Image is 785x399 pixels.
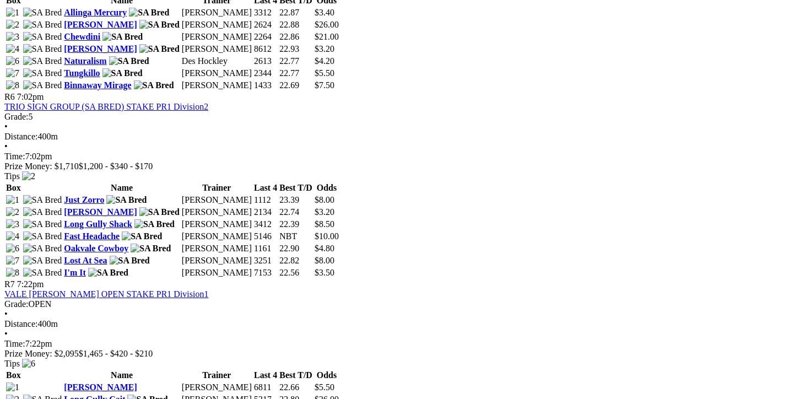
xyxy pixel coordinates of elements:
span: Time: [4,152,25,161]
td: 23.39 [279,195,313,206]
a: [PERSON_NAME] [64,207,137,217]
span: $3.20 [315,44,334,53]
img: SA Bred [139,207,180,217]
span: $26.00 [315,20,339,29]
span: Grade: [4,112,29,121]
a: Chewdini [64,32,100,41]
td: 1161 [253,243,278,254]
img: SA Bred [134,80,174,90]
td: [PERSON_NAME] [181,19,252,30]
td: [PERSON_NAME] [181,68,252,79]
td: 8612 [253,44,278,55]
img: 4 [6,231,19,241]
img: 7 [6,256,19,266]
img: 6 [6,244,19,254]
a: TRIO SIGN GROUP (SA BRED) STAKE PR1 Division2 [4,102,208,111]
img: SA Bred [23,268,62,278]
td: [PERSON_NAME] [181,231,252,242]
img: SA Bred [23,8,62,18]
div: 400m [4,319,781,329]
td: 22.93 [279,44,313,55]
th: Trainer [181,182,252,193]
div: 7:22pm [4,339,781,349]
span: $3.50 [315,268,334,277]
td: 2613 [253,56,278,67]
div: 5 [4,112,781,122]
td: [PERSON_NAME] [181,267,252,278]
a: VALE [PERSON_NAME] OPEN STAKE PR1 Division1 [4,289,208,299]
span: 7:02pm [17,92,44,101]
a: [PERSON_NAME] [64,44,137,53]
td: [PERSON_NAME] [181,255,252,266]
img: 1 [6,382,19,392]
td: 22.74 [279,207,313,218]
div: Prize Money: $1,710 [4,161,781,171]
td: 2344 [253,68,278,79]
img: SA Bred [88,268,128,278]
img: SA Bred [23,44,62,54]
span: $1,200 - $340 - $170 [79,161,153,171]
img: SA Bred [23,80,62,90]
img: 8 [6,268,19,278]
td: 3312 [253,7,278,18]
th: Last 4 [253,370,278,381]
td: 22.56 [279,267,313,278]
img: SA Bred [23,195,62,205]
span: • [4,122,8,131]
td: 2624 [253,19,278,30]
a: Oakvale Cowboy [64,244,128,253]
td: 22.39 [279,219,313,230]
span: Distance: [4,132,37,141]
span: 7:22pm [17,279,44,289]
span: Box [6,370,21,380]
img: 2 [6,207,19,217]
a: Tungkillo [64,68,100,78]
img: 3 [6,32,19,42]
a: I'm It [64,268,86,277]
td: Des Hockley [181,56,252,67]
th: Odds [314,182,339,193]
span: Tips [4,359,20,368]
td: 3412 [253,219,278,230]
td: 7153 [253,267,278,278]
div: OPEN [4,299,781,309]
img: 6 [22,359,35,369]
td: 1433 [253,80,278,91]
td: [PERSON_NAME] [181,195,252,206]
span: $5.50 [315,68,334,78]
th: Last 4 [253,182,278,193]
td: 22.82 [279,255,313,266]
img: 6 [6,56,19,66]
th: Best T/D [279,370,313,381]
td: [PERSON_NAME] [181,80,252,91]
td: 2264 [253,31,278,42]
td: [PERSON_NAME] [181,31,252,42]
img: SA Bred [129,8,169,18]
img: SA Bred [23,244,62,254]
img: 7 [6,68,19,78]
span: R7 [4,279,15,289]
img: SA Bred [106,195,147,205]
img: SA Bred [139,20,180,30]
span: Box [6,183,21,192]
img: 4 [6,44,19,54]
div: 400m [4,132,781,142]
span: Distance: [4,319,37,328]
span: $4.20 [315,56,334,66]
img: 3 [6,219,19,229]
td: 22.66 [279,382,313,393]
td: [PERSON_NAME] [181,44,252,55]
td: NBT [279,231,313,242]
td: 22.90 [279,243,313,254]
td: [PERSON_NAME] [181,382,252,393]
img: SA Bred [134,219,175,229]
img: SA Bred [23,256,62,266]
img: SA Bred [23,32,62,42]
a: Binnaway Mirage [64,80,131,90]
span: $3.20 [315,207,334,217]
span: $3.40 [315,8,334,17]
img: 8 [6,80,19,90]
span: Tips [4,171,20,181]
span: $8.00 [315,256,334,265]
a: Naturalism [64,56,106,66]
